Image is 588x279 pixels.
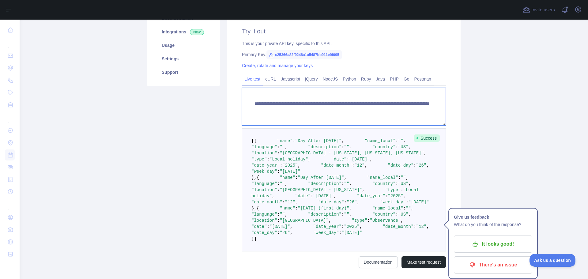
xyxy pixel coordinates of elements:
a: Go [401,74,412,84]
span: "[DATE]" [409,200,429,205]
span: , [401,218,403,223]
span: "name_local" [372,206,403,211]
span: "12" [354,163,365,168]
span: "[DATE]" [341,230,362,235]
a: Usage [154,39,213,52]
span: "Day After [DATE]" [298,175,344,180]
span: "type" [251,157,267,162]
span: "" [398,138,403,143]
button: It looks good! [454,236,532,253]
span: , [409,181,411,186]
a: Support [154,66,213,79]
h2: Try it out [242,27,446,36]
span: , [365,163,367,168]
button: Invite users [522,5,556,15]
span: "US" [398,212,409,217]
span: "country" [372,181,396,186]
div: ... [5,198,15,211]
p: There's an issue [458,260,528,270]
span: , [403,194,406,198]
span: "date" [295,194,311,198]
span: "type" [352,218,367,223]
span: : [292,138,295,143]
span: "date_month" [321,163,352,168]
span: , [403,138,406,143]
span: } [251,236,254,241]
span: "" [401,175,406,180]
span: : [401,187,403,192]
a: Java [374,74,388,84]
span: "language" [251,145,277,149]
span: "[DATE] (first day)" [298,206,349,211]
span: "date_day" [251,230,277,235]
span: , [370,157,372,162]
span: "name_local" [365,138,396,143]
span: "week_day" [380,200,406,205]
span: , [285,145,287,149]
span: : [277,181,280,186]
span: , [349,206,352,211]
a: Live test [242,74,263,84]
span: "date_year" [251,163,280,168]
h1: Give us feedback [454,213,532,221]
span: , [285,181,287,186]
span: : [280,163,282,168]
span: , [334,194,336,198]
a: Python [340,74,359,84]
span: : [341,224,344,229]
a: Create, rotate and manage your keys [242,63,313,68]
a: Javascript [278,74,303,84]
span: : [341,145,344,149]
span: , [298,163,300,168]
p: What do you think of the response? [454,221,532,228]
span: : [339,230,341,235]
span: "Day After [DATE]" [295,138,341,143]
span: "date_day" [388,163,413,168]
span: "date_month" [383,224,414,229]
button: There's an issue [454,256,532,273]
span: ] [254,236,256,241]
span: , [285,212,287,217]
span: "26" [280,230,290,235]
span: { [257,206,259,211]
span: "name" [277,138,292,143]
span: "name" [280,206,295,211]
span: "name_local" [367,175,398,180]
span: "" [280,145,285,149]
span: : [396,212,398,217]
span: "Local holiday" [269,157,308,162]
span: "" [344,212,349,217]
button: Make test request [401,256,446,268]
p: It looks good! [458,239,528,249]
span: : [277,169,280,174]
span: "[GEOGRAPHIC_DATA] - [US_STATE]" [280,187,362,192]
span: "date" [331,157,346,162]
span: "US" [398,181,409,186]
span: , [409,212,411,217]
span: "[GEOGRAPHIC_DATA]" [280,218,329,223]
span: "" [344,181,349,186]
span: , [290,230,292,235]
span: , [341,138,344,143]
span: "[DATE]" [280,169,300,174]
span: }, [251,206,257,211]
span: : [277,230,280,235]
span: , [360,224,362,229]
span: Success [414,134,440,142]
span: , [426,224,429,229]
span: , [290,224,292,229]
span: : [341,212,344,217]
span: Invite users [531,6,555,13]
span: "[DATE]" [313,194,334,198]
span: , [295,200,298,205]
span: "26" [347,200,357,205]
span: }, [251,175,257,180]
span: , [409,145,411,149]
span: : [347,157,349,162]
a: jQuery [303,74,320,84]
span: "2025" [344,224,360,229]
span: , [329,218,331,223]
span: : [352,163,354,168]
span: "week_day" [251,169,277,174]
span: : [367,218,370,223]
